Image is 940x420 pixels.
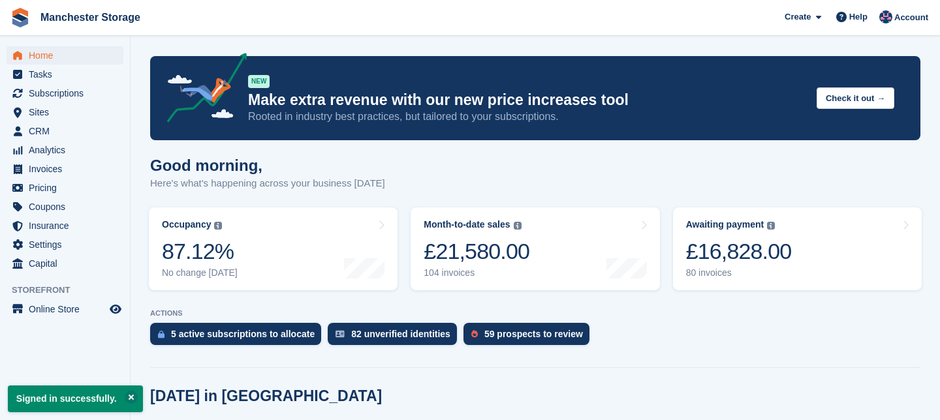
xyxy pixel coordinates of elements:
div: NEW [248,75,270,88]
img: verify_identity-adf6edd0f0f0b5bbfe63781bf79b02c33cf7c696d77639b501bdc392416b5a36.svg [336,330,345,338]
div: 5 active subscriptions to allocate [171,329,315,339]
button: Check it out → [817,87,894,109]
p: ACTIONS [150,309,920,318]
span: Subscriptions [29,84,107,102]
a: menu [7,235,123,254]
span: Invoices [29,160,107,178]
img: stora-icon-8386f47178a22dfd0bd8f6a31ec36ba5ce8667c1dd55bd0f319d3a0aa187defe.svg [10,8,30,27]
span: Help [849,10,868,23]
img: price-adjustments-announcement-icon-8257ccfd72463d97f412b2fc003d46551f7dbcb40ab6d574587a9cd5c0d94... [156,53,247,127]
a: menu [7,160,123,178]
span: CRM [29,122,107,140]
span: Home [29,46,107,65]
div: Occupancy [162,219,211,230]
div: 87.12% [162,238,238,265]
span: Online Store [29,300,107,318]
a: menu [7,254,123,273]
h1: Good morning, [150,157,385,174]
img: active_subscription_to_allocate_icon-d502201f5373d7db506a760aba3b589e785aa758c864c3986d89f69b8ff3... [158,330,164,338]
span: Storefront [12,284,130,297]
p: Rooted in industry best practices, but tailored to your subscriptions. [248,110,806,124]
a: 59 prospects to review [463,323,596,352]
a: 5 active subscriptions to allocate [150,323,328,352]
div: Month-to-date sales [424,219,510,230]
span: Tasks [29,65,107,83]
img: prospect-51fa495bee0391a8d652442698ab0144808aea92771e9ea1ae160a38d050c398.svg [471,330,478,338]
span: Capital [29,254,107,273]
div: No change [DATE] [162,267,238,278]
h2: [DATE] in [GEOGRAPHIC_DATA] [150,387,382,405]
span: Insurance [29,217,107,235]
a: Awaiting payment £16,828.00 80 invoices [673,207,922,290]
a: menu [7,217,123,235]
div: 80 invoices [686,267,792,278]
a: menu [7,103,123,121]
a: menu [7,122,123,140]
span: Account [894,11,928,24]
div: £21,580.00 [424,238,529,265]
span: Coupons [29,198,107,216]
span: Settings [29,235,107,254]
a: menu [7,300,123,318]
span: Create [785,10,811,23]
img: icon-info-grey-7440780725fd019a000dd9b08b2336e03edf1995a4989e88bcd33f0948082b44.svg [214,222,222,230]
div: 59 prospects to review [484,329,583,339]
a: Month-to-date sales £21,580.00 104 invoices [411,207,659,290]
div: £16,828.00 [686,238,792,265]
span: Pricing [29,179,107,197]
img: icon-info-grey-7440780725fd019a000dd9b08b2336e03edf1995a4989e88bcd33f0948082b44.svg [767,222,775,230]
div: 104 invoices [424,267,529,278]
p: Make extra revenue with our new price increases tool [248,91,806,110]
a: 82 unverified identities [328,323,463,352]
a: menu [7,198,123,216]
p: Signed in successfully. [8,385,143,412]
span: Sites [29,103,107,121]
p: Here's what's happening across your business [DATE] [150,176,385,191]
a: Manchester Storage [35,7,146,28]
div: Awaiting payment [686,219,764,230]
span: Analytics [29,141,107,159]
a: menu [7,141,123,159]
a: menu [7,179,123,197]
a: Occupancy 87.12% No change [DATE] [149,207,398,290]
a: menu [7,46,123,65]
img: icon-info-grey-7440780725fd019a000dd9b08b2336e03edf1995a4989e88bcd33f0948082b44.svg [514,222,522,230]
div: 82 unverified identities [351,329,450,339]
a: menu [7,84,123,102]
a: menu [7,65,123,83]
a: Preview store [108,301,123,317]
